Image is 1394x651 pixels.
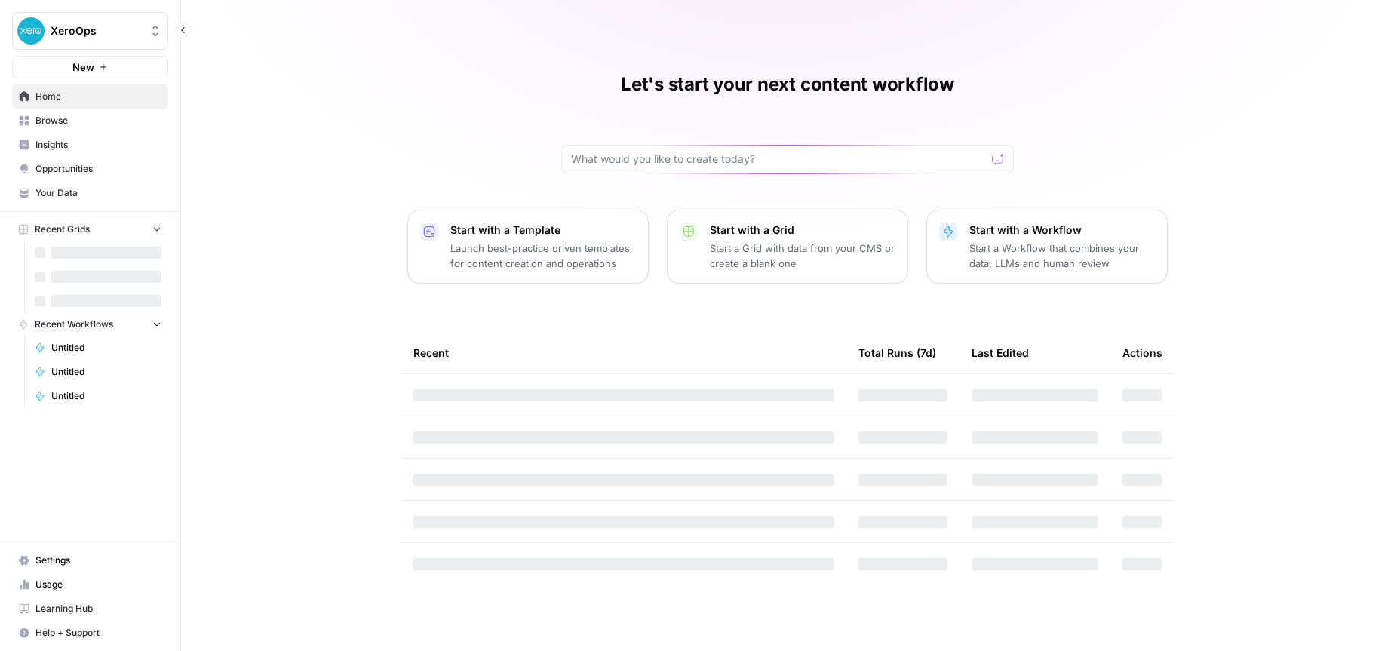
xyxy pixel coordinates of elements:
a: Insights [12,133,168,157]
p: Start with a Template [450,223,636,238]
div: Actions [1122,332,1162,373]
p: Launch best-practice driven templates for content creation and operations [450,241,636,271]
div: Total Runs (7d) [858,332,936,373]
input: What would you like to create today? [571,152,986,167]
p: Start with a Workflow [969,223,1155,238]
p: Start a Grid with data from your CMS or create a blank one [710,241,895,271]
div: Last Edited [972,332,1029,373]
a: Untitled [28,336,168,360]
span: Untitled [51,389,161,403]
a: Opportunities [12,157,168,181]
span: Insights [35,138,161,152]
p: Start a Workflow that combines your data, LLMs and human review [969,241,1155,271]
a: Usage [12,573,168,597]
span: Untitled [51,341,161,355]
span: Usage [35,578,161,591]
button: Workspace: XeroOps [12,12,168,50]
span: Help + Support [35,626,161,640]
button: Help + Support [12,621,168,645]
button: Start with a WorkflowStart a Workflow that combines your data, LLMs and human review [926,210,1168,284]
a: Browse [12,109,168,133]
a: Untitled [28,360,168,384]
a: Home [12,84,168,109]
a: Settings [12,548,168,573]
span: Recent Grids [35,223,90,236]
span: Browse [35,114,161,127]
a: Untitled [28,384,168,408]
button: New [12,56,168,78]
a: Your Data [12,181,168,205]
span: Recent Workflows [35,318,113,331]
span: Home [35,90,161,103]
span: XeroOps [51,23,142,38]
img: XeroOps Logo [17,17,45,45]
p: Start with a Grid [710,223,895,238]
span: New [72,60,94,75]
button: Start with a GridStart a Grid with data from your CMS or create a blank one [667,210,908,284]
button: Start with a TemplateLaunch best-practice driven templates for content creation and operations [407,210,649,284]
span: Learning Hub [35,602,161,616]
span: Opportunities [35,162,161,176]
div: Recent [413,332,834,373]
button: Recent Workflows [12,313,168,336]
h1: Let's start your next content workflow [621,72,954,97]
span: Untitled [51,365,161,379]
span: Your Data [35,186,161,200]
button: Recent Grids [12,218,168,241]
a: Learning Hub [12,597,168,621]
span: Settings [35,554,161,567]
